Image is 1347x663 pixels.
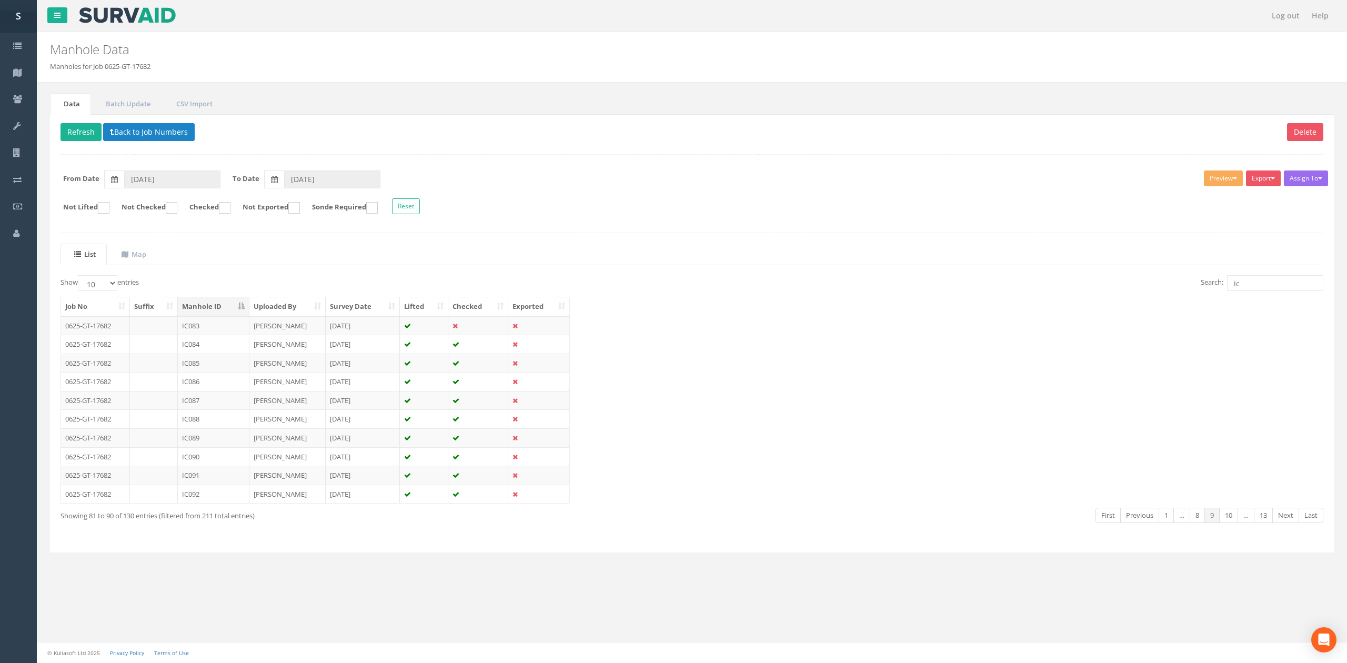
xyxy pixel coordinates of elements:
[1311,627,1336,652] div: Open Intercom Messenger
[122,249,146,259] uib-tab-heading: Map
[1095,508,1121,523] a: First
[1173,508,1190,523] a: …
[178,297,249,316] th: Manhole ID: activate to sort column descending
[249,297,326,316] th: Uploaded By: activate to sort column ascending
[284,170,380,188] input: To Date
[232,202,300,214] label: Not Exported
[74,249,96,259] uib-tab-heading: List
[61,409,130,428] td: 0625-GT-17682
[326,485,400,504] td: [DATE]
[326,428,400,447] td: [DATE]
[249,466,326,485] td: [PERSON_NAME]
[1190,508,1205,523] a: 8
[50,43,1117,56] h2: Manhole Data
[326,335,400,354] td: [DATE]
[50,62,150,72] li: Manholes for Job 0625-GT-17682
[178,354,249,373] td: IC085
[110,649,144,657] a: Privacy Policy
[178,391,249,410] td: IC087
[249,409,326,428] td: [PERSON_NAME]
[61,428,130,447] td: 0625-GT-17682
[326,391,400,410] td: [DATE]
[1299,508,1323,523] a: Last
[61,275,139,291] label: Show entries
[61,507,578,521] div: Showing 81 to 90 of 130 entries (filtered from 211 total entries)
[326,297,400,316] th: Survey Date: activate to sort column ascending
[178,485,249,504] td: IC092
[326,372,400,391] td: [DATE]
[392,198,420,214] button: Reset
[326,354,400,373] td: [DATE]
[178,409,249,428] td: IC088
[1204,508,1220,523] a: 9
[178,447,249,466] td: IC090
[249,335,326,354] td: [PERSON_NAME]
[108,244,157,265] a: Map
[61,372,130,391] td: 0625-GT-17682
[53,202,109,214] label: Not Lifted
[61,391,130,410] td: 0625-GT-17682
[50,93,91,115] a: Data
[178,466,249,485] td: IC091
[508,297,569,316] th: Exported: activate to sort column ascending
[1227,275,1323,291] input: Search:
[61,335,130,354] td: 0625-GT-17682
[178,372,249,391] td: IC086
[61,485,130,504] td: 0625-GT-17682
[326,316,400,335] td: [DATE]
[61,123,102,141] button: Refresh
[1120,508,1159,523] a: Previous
[63,174,99,184] label: From Date
[163,93,224,115] a: CSV Import
[1246,170,1281,186] button: Export
[1159,508,1174,523] a: 1
[249,485,326,504] td: [PERSON_NAME]
[179,202,230,214] label: Checked
[1238,508,1254,523] a: …
[249,428,326,447] td: [PERSON_NAME]
[1219,508,1238,523] a: 10
[1254,508,1273,523] a: 13
[1201,275,1323,291] label: Search:
[154,649,189,657] a: Terms of Use
[178,428,249,447] td: IC089
[61,244,107,265] a: List
[47,649,100,657] small: © Kullasoft Ltd 2025
[1272,508,1299,523] a: Next
[124,170,220,188] input: From Date
[61,466,130,485] td: 0625-GT-17682
[326,466,400,485] td: [DATE]
[233,174,259,184] label: To Date
[1204,170,1243,186] button: Preview
[61,316,130,335] td: 0625-GT-17682
[61,297,130,316] th: Job No: activate to sort column ascending
[103,123,195,141] button: Back to Job Numbers
[249,354,326,373] td: [PERSON_NAME]
[249,372,326,391] td: [PERSON_NAME]
[448,297,508,316] th: Checked: activate to sort column ascending
[1287,123,1323,141] button: Delete
[249,391,326,410] td: [PERSON_NAME]
[178,335,249,354] td: IC084
[301,202,378,214] label: Sonde Required
[249,316,326,335] td: [PERSON_NAME]
[400,297,449,316] th: Lifted: activate to sort column ascending
[1284,170,1328,186] button: Assign To
[92,93,162,115] a: Batch Update
[111,202,177,214] label: Not Checked
[326,409,400,428] td: [DATE]
[78,275,117,291] select: Showentries
[61,447,130,466] td: 0625-GT-17682
[326,447,400,466] td: [DATE]
[130,297,178,316] th: Suffix: activate to sort column ascending
[178,316,249,335] td: IC083
[61,354,130,373] td: 0625-GT-17682
[249,447,326,466] td: [PERSON_NAME]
